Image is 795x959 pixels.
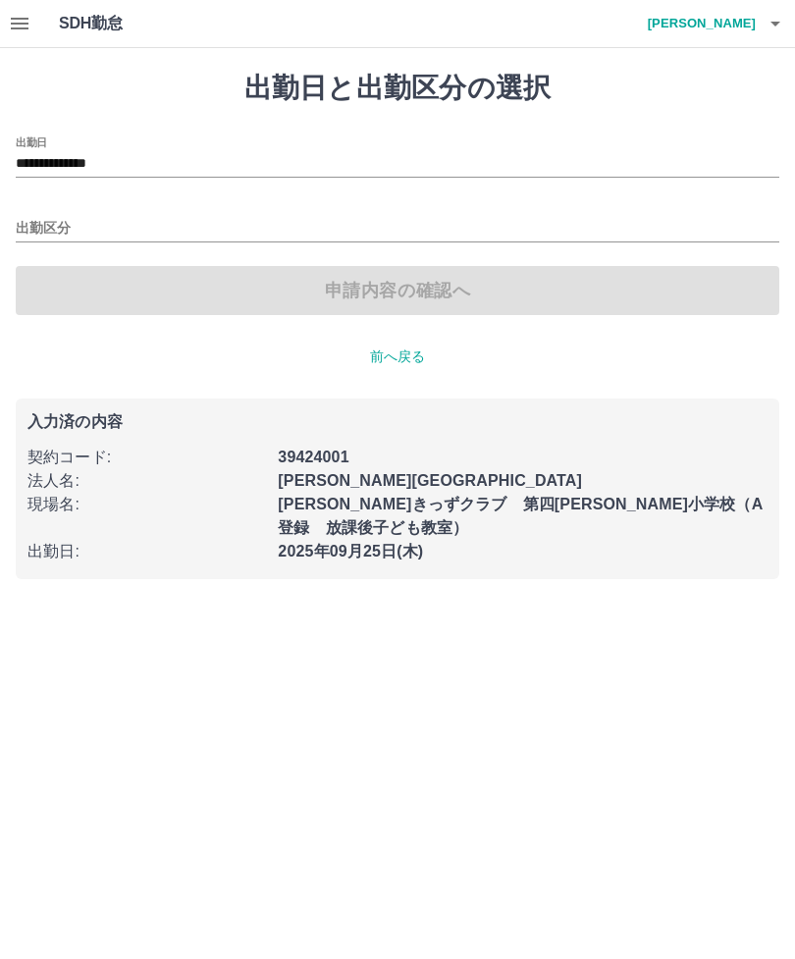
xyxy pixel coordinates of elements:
p: 出勤日 : [27,540,266,563]
b: 39424001 [278,449,348,465]
label: 出勤日 [16,134,47,149]
p: 前へ戻る [16,346,779,367]
b: 2025年09月25日(木) [278,543,423,559]
p: 契約コード : [27,446,266,469]
b: [PERSON_NAME]きっずクラブ 第四[PERSON_NAME]小学校（A登録 放課後子ども教室） [278,496,763,536]
p: 現場名 : [27,493,266,516]
p: 法人名 : [27,469,266,493]
p: 入力済の内容 [27,414,768,430]
b: [PERSON_NAME][GEOGRAPHIC_DATA] [278,472,582,489]
h1: 出勤日と出勤区分の選択 [16,72,779,105]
